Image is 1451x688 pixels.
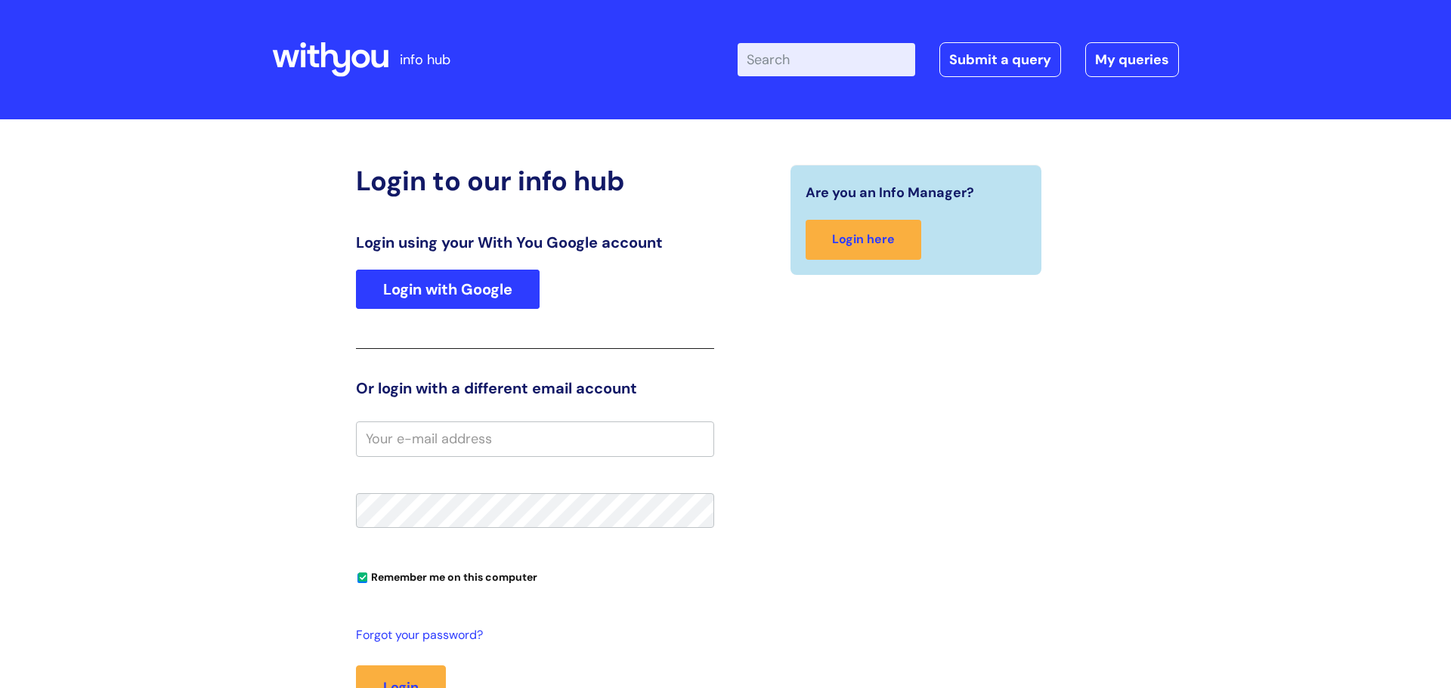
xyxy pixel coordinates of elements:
div: You can uncheck this option if you're logging in from a shared device [356,564,714,588]
a: Login with Google [356,270,540,309]
input: Search [738,43,915,76]
label: Remember me on this computer [356,567,537,584]
input: Remember me on this computer [357,573,367,583]
a: Submit a query [939,42,1061,77]
a: My queries [1085,42,1179,77]
p: info hub [400,48,450,72]
a: Forgot your password? [356,625,707,646]
h3: Or login with a different email account [356,379,714,397]
h3: Login using your With You Google account [356,233,714,251]
h2: Login to our info hub [356,165,714,197]
span: Are you an Info Manager? [806,180,974,205]
a: Login here [806,220,921,260]
input: Your e-mail address [356,421,714,456]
